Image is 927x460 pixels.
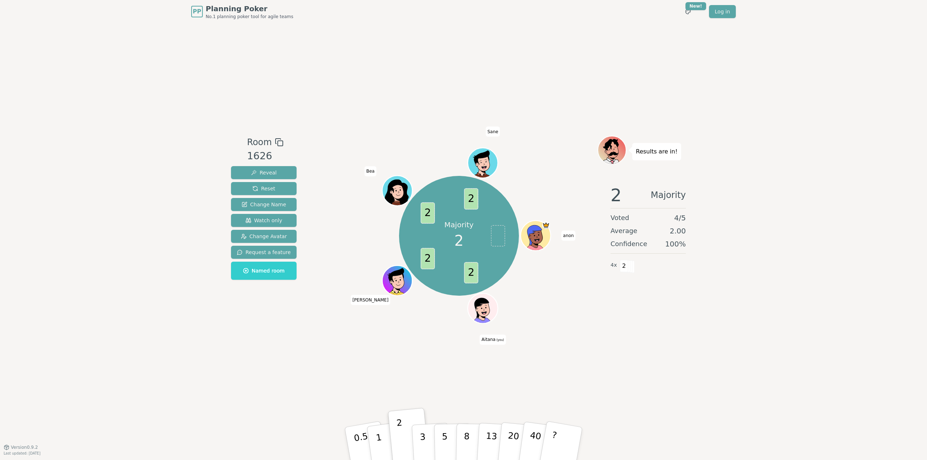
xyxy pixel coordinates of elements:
[611,261,617,269] span: 4 x
[231,230,297,243] button: Change Avatar
[681,5,695,18] button: New!
[251,169,277,176] span: Reveal
[420,202,435,224] span: 2
[444,220,474,230] p: Majority
[464,262,478,283] span: 2
[469,294,497,322] button: Click to change your avatar
[561,231,576,241] span: Click to change your name
[247,149,283,164] div: 1626
[206,14,293,20] span: No.1 planning poker tool for agile teams
[420,248,435,269] span: 2
[685,2,706,10] div: New!
[231,166,297,179] button: Reveal
[242,201,286,208] span: Change Name
[620,260,628,272] span: 2
[351,295,390,305] span: Click to change your name
[4,444,38,450] button: Version0.9.2
[396,418,406,457] p: 2
[665,239,686,249] span: 100 %
[611,186,622,204] span: 2
[241,233,287,240] span: Change Avatar
[709,5,736,18] a: Log in
[486,127,500,137] span: Click to change your name
[364,166,376,177] span: Click to change your name
[231,214,297,227] button: Watch only
[237,249,291,256] span: Request a feature
[651,186,686,204] span: Majority
[231,262,297,280] button: Named room
[611,226,637,236] span: Average
[247,136,272,149] span: Room
[231,246,297,259] button: Request a feature
[11,444,38,450] span: Version 0.9.2
[252,185,275,192] span: Reset
[206,4,293,14] span: Planning Poker
[674,213,686,223] span: 4 / 5
[670,226,686,236] span: 2.00
[542,221,550,229] span: anon is the host
[454,230,463,252] span: 2
[246,217,282,224] span: Watch only
[480,335,506,345] span: Click to change your name
[4,451,41,455] span: Last updated: [DATE]
[231,182,297,195] button: Reset
[193,7,201,16] span: PP
[611,213,629,223] span: Voted
[464,188,478,210] span: 2
[636,147,678,157] p: Results are in!
[495,339,504,342] span: (you)
[191,4,293,20] a: PPPlanning PokerNo.1 planning poker tool for agile teams
[611,239,647,249] span: Confidence
[231,198,297,211] button: Change Name
[243,267,285,274] span: Named room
